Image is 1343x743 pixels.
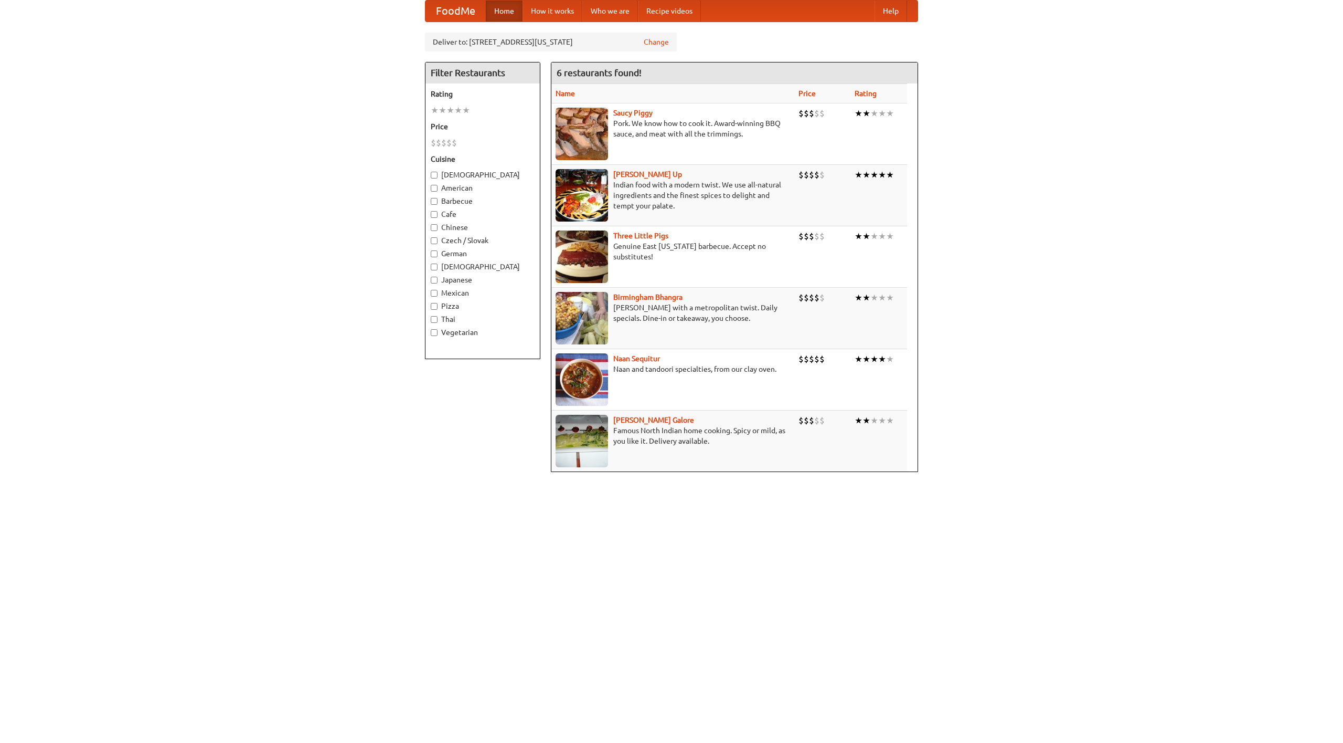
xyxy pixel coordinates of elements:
[862,108,870,119] li: ★
[431,248,535,259] label: German
[819,169,825,181] li: $
[556,89,575,98] a: Name
[613,354,660,363] a: Naan Sequitur
[431,329,438,336] input: Vegetarian
[855,108,862,119] li: ★
[819,231,825,242] li: $
[798,292,804,304] li: $
[425,62,540,83] h4: Filter Restaurants
[431,288,535,298] label: Mexican
[556,231,608,283] img: littlepigs.jpg
[613,293,683,301] b: Birmingham Bhangra
[431,211,438,218] input: Cafe
[556,302,790,323] p: [PERSON_NAME] with a metropolitan twist. Daily specials. Dine-in or takeaway, you choose.
[556,353,608,406] img: naansequitur.jpg
[814,169,819,181] li: $
[431,198,438,205] input: Barbecue
[855,89,877,98] a: Rating
[431,261,535,272] label: [DEMOGRAPHIC_DATA]
[523,1,582,22] a: How it works
[613,170,682,179] a: [PERSON_NAME] Up
[886,353,894,365] li: ★
[425,33,677,51] div: Deliver to: [STREET_ADDRESS][US_STATE]
[855,292,862,304] li: ★
[886,292,894,304] li: ★
[431,209,535,219] label: Cafe
[862,231,870,242] li: ★
[798,415,804,426] li: $
[809,292,814,304] li: $
[454,104,462,116] li: ★
[855,415,862,426] li: ★
[425,1,486,22] a: FoodMe
[431,224,438,231] input: Chinese
[431,89,535,99] h5: Rating
[798,89,816,98] a: Price
[809,108,814,119] li: $
[798,108,804,119] li: $
[446,104,454,116] li: ★
[886,415,894,426] li: ★
[870,292,878,304] li: ★
[431,121,535,132] h5: Price
[870,231,878,242] li: ★
[819,415,825,426] li: $
[804,169,809,181] li: $
[556,425,790,446] p: Famous North Indian home cooking. Spicy or mild, as you like it. Delivery available.
[870,108,878,119] li: ★
[804,231,809,242] li: $
[431,316,438,323] input: Thai
[556,169,608,222] img: curryup.jpg
[431,277,438,284] input: Japanese
[804,415,809,426] li: $
[431,170,535,180] label: [DEMOGRAPHIC_DATA]
[798,231,804,242] li: $
[613,416,694,424] a: [PERSON_NAME] Galore
[878,292,886,304] li: ★
[862,169,870,181] li: ★
[556,108,608,160] img: saucy.jpg
[431,137,436,149] li: $
[431,185,438,192] input: American
[431,172,438,179] input: [DEMOGRAPHIC_DATA]
[439,104,446,116] li: ★
[870,415,878,426] li: ★
[441,137,446,149] li: $
[556,292,608,344] img: bhangra.jpg
[855,231,862,242] li: ★
[855,353,862,365] li: ★
[804,108,809,119] li: $
[814,231,819,242] li: $
[809,353,814,365] li: $
[878,169,886,181] li: ★
[814,353,819,365] li: $
[819,108,825,119] li: $
[819,353,825,365] li: $
[556,364,790,374] p: Naan and tandoori specialties, from our clay oven.
[814,108,819,119] li: $
[431,327,535,338] label: Vegetarian
[814,292,819,304] li: $
[431,264,438,270] input: [DEMOGRAPHIC_DATA]
[613,109,653,117] a: Saucy Piggy
[462,104,470,116] li: ★
[886,108,894,119] li: ★
[809,169,814,181] li: $
[862,292,870,304] li: ★
[855,169,862,181] li: ★
[798,353,804,365] li: $
[431,104,439,116] li: ★
[878,353,886,365] li: ★
[638,1,701,22] a: Recipe videos
[436,137,441,149] li: $
[452,137,457,149] li: $
[431,290,438,297] input: Mexican
[557,68,642,78] ng-pluralize: 6 restaurants found!
[431,301,535,311] label: Pizza
[809,231,814,242] li: $
[870,353,878,365] li: ★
